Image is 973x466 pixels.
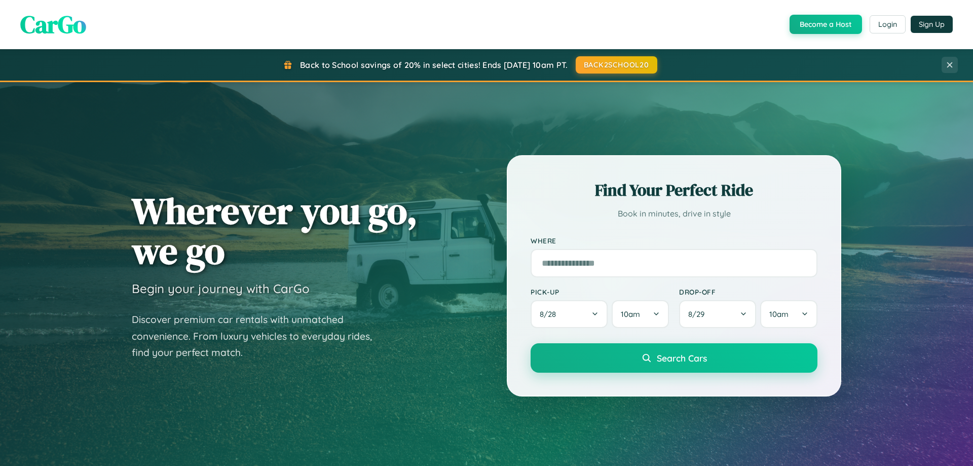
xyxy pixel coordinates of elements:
button: BACK2SCHOOL20 [576,56,657,74]
h2: Find Your Perfect Ride [531,179,817,201]
span: Back to School savings of 20% in select cities! Ends [DATE] 10am PT. [300,60,568,70]
h3: Begin your journey with CarGo [132,281,310,296]
span: 10am [621,309,640,319]
span: 8 / 29 [688,309,709,319]
label: Where [531,236,817,245]
span: 10am [769,309,789,319]
label: Drop-off [679,288,817,296]
button: Search Cars [531,343,817,373]
span: CarGo [20,8,86,41]
h1: Wherever you go, we go [132,191,418,271]
button: 8/29 [679,300,756,328]
button: Become a Host [790,15,862,34]
p: Discover premium car rentals with unmatched convenience. From luxury vehicles to everyday rides, ... [132,311,385,361]
button: 8/28 [531,300,608,328]
span: 8 / 28 [540,309,561,319]
span: Search Cars [657,352,707,364]
button: 10am [612,300,669,328]
button: Login [870,15,906,33]
button: Sign Up [911,16,953,33]
label: Pick-up [531,288,669,296]
button: 10am [760,300,817,328]
p: Book in minutes, drive in style [531,206,817,221]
